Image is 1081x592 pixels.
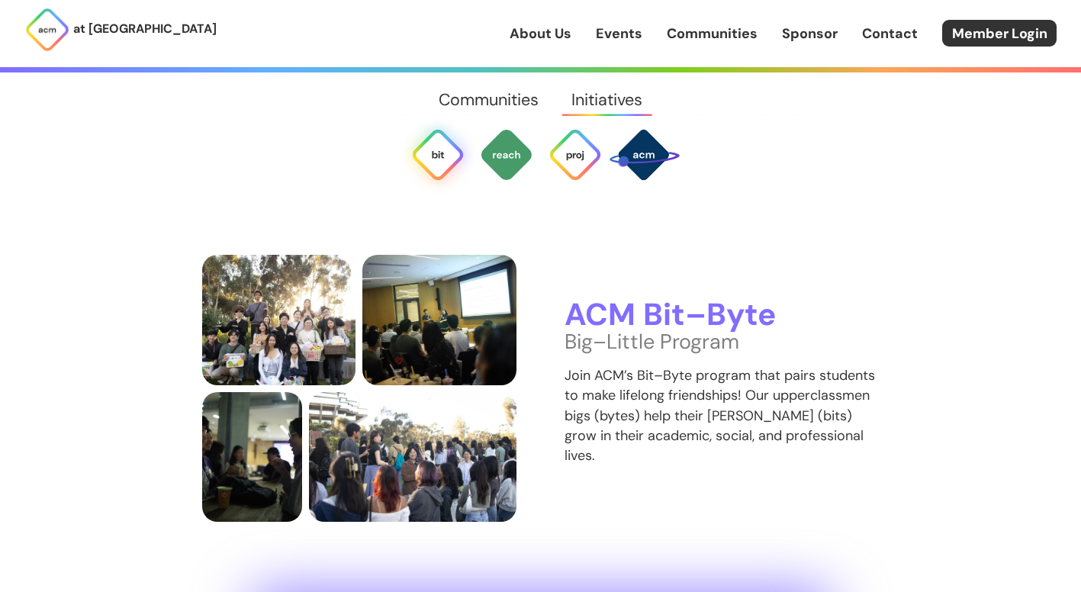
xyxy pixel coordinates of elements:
[862,24,918,43] a: Contact
[24,7,217,53] a: at [GEOGRAPHIC_DATA]
[596,24,642,43] a: Events
[24,7,70,53] img: ACM Logo
[73,19,217,39] p: at [GEOGRAPHIC_DATA]
[667,24,758,43] a: Communities
[942,20,1057,47] a: Member Login
[565,365,880,465] p: Join ACM’s Bit–Byte program that pairs students to make lifelong friendships! Our upperclassmen b...
[202,392,303,523] img: members talk over some tapioca express "boba"
[607,118,680,191] img: SPACE
[782,24,838,43] a: Sponsor
[565,298,880,333] h3: ACM Bit–Byte
[565,332,880,352] p: Big–Little Program
[548,127,603,182] img: ACM Projects
[202,255,356,385] img: one or two trees in the bit byte program
[410,127,465,182] img: Bit Byte
[479,127,534,182] img: ACM Outreach
[555,72,659,127] a: Initiatives
[362,255,516,385] img: VP Membership Tony presents tips for success for the bit byte program
[510,24,571,43] a: About Us
[422,72,555,127] a: Communities
[309,392,516,523] img: members at bit byte allocation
